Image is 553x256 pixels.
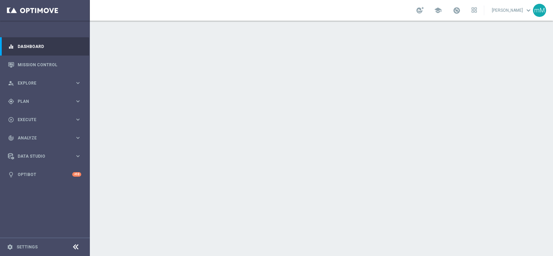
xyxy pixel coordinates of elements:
i: person_search [8,80,14,86]
a: Optibot [18,165,72,184]
span: school [434,7,442,14]
div: Dashboard [8,37,81,56]
button: track_changes Analyze keyboard_arrow_right [8,135,82,141]
i: keyboard_arrow_right [75,98,81,105]
span: Analyze [18,136,75,140]
i: settings [7,244,13,250]
i: play_circle_outline [8,117,14,123]
span: keyboard_arrow_down [525,7,532,14]
button: person_search Explore keyboard_arrow_right [8,80,82,86]
span: Data Studio [18,154,75,158]
div: Explore [8,80,75,86]
i: equalizer [8,43,14,50]
span: Execute [18,118,75,122]
i: keyboard_arrow_right [75,153,81,159]
div: Analyze [8,135,75,141]
div: Mission Control [8,56,81,74]
div: Execute [8,117,75,123]
div: Data Studio [8,153,75,159]
i: lightbulb [8,171,14,178]
a: Settings [17,245,38,249]
a: Mission Control [18,56,81,74]
div: Optibot [8,165,81,184]
i: keyboard_arrow_right [75,135,81,141]
i: keyboard_arrow_right [75,80,81,86]
button: Mission Control [8,62,82,68]
div: +10 [72,172,81,177]
i: gps_fixed [8,98,14,105]
button: gps_fixed Plan keyboard_arrow_right [8,99,82,104]
span: Plan [18,99,75,104]
a: [PERSON_NAME]keyboard_arrow_down [491,5,533,16]
i: track_changes [8,135,14,141]
button: play_circle_outline Execute keyboard_arrow_right [8,117,82,122]
button: Data Studio keyboard_arrow_right [8,154,82,159]
i: keyboard_arrow_right [75,116,81,123]
button: lightbulb Optibot +10 [8,172,82,177]
span: Explore [18,81,75,85]
div: mM [533,4,546,17]
div: Plan [8,98,75,105]
button: equalizer Dashboard [8,44,82,49]
a: Dashboard [18,37,81,56]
